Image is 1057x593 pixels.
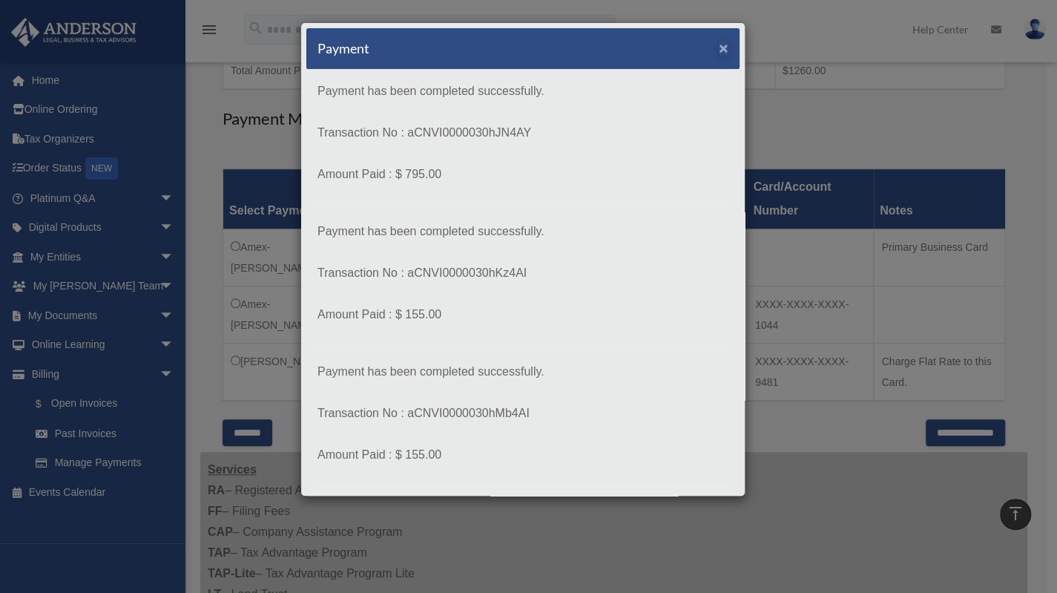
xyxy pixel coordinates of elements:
p: Payment has been completed successfully. [317,81,728,102]
p: Transaction No : aCNVI0000030hKz4AI [317,263,728,284]
h5: Payment [317,39,369,58]
span: × [719,39,728,56]
p: Transaction No : aCNVI0000030hJN4AY [317,122,728,143]
p: Amount Paid : $ 155.00 [317,445,728,465]
button: Close [719,40,728,56]
p: Transaction No : aCNVI0000030hMb4AI [317,403,728,424]
p: Payment has been completed successfully. [317,361,728,382]
p: Payment has been completed successfully. [317,221,728,242]
p: Amount Paid : $ 155.00 [317,304,728,325]
p: Amount Paid : $ 795.00 [317,164,728,185]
